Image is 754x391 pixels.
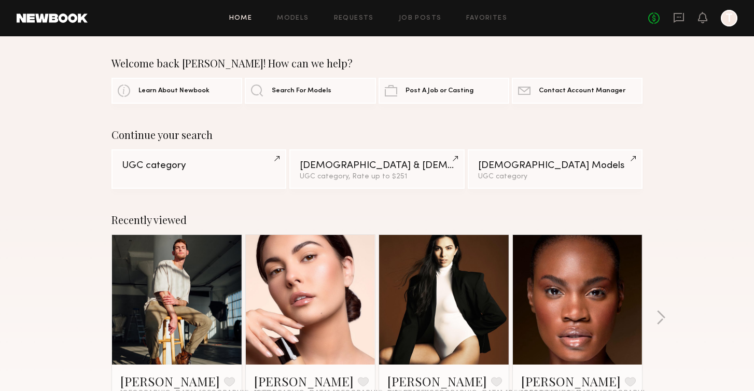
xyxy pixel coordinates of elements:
div: Welcome back [PERSON_NAME]! How can we help? [111,57,643,69]
a: [DEMOGRAPHIC_DATA] & [DEMOGRAPHIC_DATA] ModelsUGC category, Rate up to $251 [289,149,464,189]
div: UGC category [122,161,276,171]
a: Requests [334,15,374,22]
span: Search For Models [272,88,331,94]
span: Contact Account Manager [539,88,625,94]
a: Models [277,15,309,22]
span: Learn About Newbook [138,88,210,94]
span: Post A Job or Casting [406,88,473,94]
a: T [721,10,737,26]
a: [PERSON_NAME] [521,373,621,389]
a: [PERSON_NAME] [254,373,354,389]
a: Home [229,15,253,22]
div: Continue your search [111,129,643,141]
div: UGC category [478,173,632,180]
a: [PERSON_NAME] [387,373,487,389]
a: Favorites [466,15,507,22]
a: Learn About Newbook [111,78,242,104]
a: UGC category [111,149,286,189]
div: [DEMOGRAPHIC_DATA] Models [478,161,632,171]
a: Job Posts [399,15,442,22]
a: Contact Account Manager [512,78,643,104]
a: [DEMOGRAPHIC_DATA] ModelsUGC category [468,149,643,189]
div: UGC category, Rate up to $251 [300,173,454,180]
div: Recently viewed [111,214,643,226]
div: [DEMOGRAPHIC_DATA] & [DEMOGRAPHIC_DATA] Models [300,161,454,171]
a: [PERSON_NAME] [120,373,220,389]
a: Search For Models [245,78,375,104]
a: Post A Job or Casting [379,78,509,104]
